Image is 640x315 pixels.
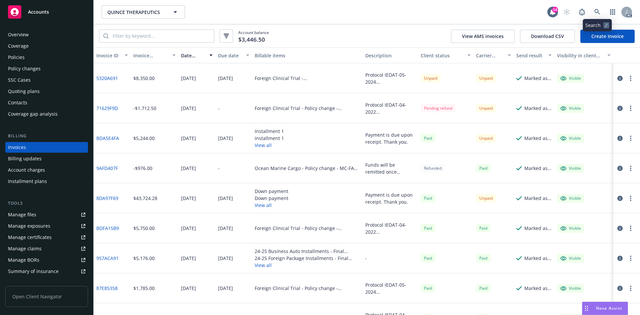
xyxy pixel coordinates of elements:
[421,284,435,292] span: Paid
[255,195,288,202] div: Down payment
[218,75,233,82] div: [DATE]
[524,135,552,142] div: Marked as sent
[5,255,88,265] a: Manage BORs
[580,30,635,43] a: Create Invoice
[421,74,441,82] div: Unpaid
[554,47,613,63] button: Visibility in client dash
[557,52,603,59] div: Visibility in client dash
[8,142,26,153] div: Invoices
[96,105,118,112] a: 71629F9D
[560,195,581,201] div: Visible
[8,63,41,74] div: Policy changes
[365,101,415,115] div: Protocol IEDAT-04-2022 [GEOGRAPHIC_DATA] - Cancellation Funds will be remitted once received by t...
[8,266,59,277] div: Summary of insurance
[524,255,552,262] div: Marked as sent
[5,243,88,254] a: Manage claims
[181,135,196,142] div: [DATE]
[8,232,52,243] div: Manage certificates
[524,195,552,202] div: Marked as sent
[5,232,88,243] a: Manage certificates
[96,135,119,142] a: BDA5E4FA
[8,109,58,119] div: Coverage gap analysis
[5,63,88,74] a: Policy changes
[181,195,196,202] div: [DATE]
[8,153,42,164] div: Billing updates
[476,254,491,262] span: Paid
[8,176,47,187] div: Installment plans
[133,165,152,172] div: -$976.00
[218,225,233,232] div: [DATE]
[421,194,435,202] div: Paid
[133,255,155,262] div: $5,176.00
[365,131,415,145] div: Payment is due upon receipt. Thank you.
[591,5,604,19] a: Search
[5,176,88,187] a: Installment plans
[5,41,88,51] a: Coverage
[476,284,491,292] div: Paid
[218,255,233,262] div: [DATE]
[524,75,552,82] div: Marked as sent
[365,191,415,205] div: Payment is due upon receipt. Thank you.
[96,52,121,59] div: Invoice ID
[5,29,88,40] a: Overview
[421,164,445,172] div: Refunded
[255,188,288,195] div: Down payment
[560,285,581,291] div: Visible
[560,225,581,231] div: Visible
[606,5,619,19] a: Switch app
[5,286,88,307] span: Open Client Navigator
[255,285,360,292] div: Foreign Clinical Trial - Policy change - MCIEEA23111
[365,71,415,85] div: Protocol IEDAT-05-2024 [GEOGRAPHIC_DATA] Payment due upon receipt. Thank you.
[133,135,155,142] div: $5,244.00
[421,134,435,142] div: Paid
[514,47,554,63] button: Send result
[5,3,88,21] a: Accounts
[365,255,367,262] div: -
[96,225,119,232] a: BDFA15B9
[451,30,515,43] button: View AMS invoices
[476,74,496,82] div: Unpaid
[421,104,456,112] div: Pending refund
[96,195,118,202] a: 8DA97F69
[107,9,165,16] span: QUINCE THERAPEUTICS
[218,195,233,202] div: [DATE]
[5,165,88,175] a: Account charges
[218,105,220,112] div: -
[238,30,269,42] span: Account balance
[96,285,118,292] a: 87E85358
[255,105,360,112] div: Foreign Clinical Trial - Policy change - MCIEEA23040
[181,255,196,262] div: [DATE]
[476,52,504,59] div: Carrier status
[255,75,360,82] div: Foreign Clinical Trial - [GEOGRAPHIC_DATA]/IEDAT-05-2024 - MCIROW24011
[8,41,29,51] div: Coverage
[181,52,205,59] div: Date issued
[520,30,575,43] button: Download CSV
[96,75,118,82] a: 5320A691
[8,97,27,108] div: Contacts
[103,33,109,39] svg: Search
[365,161,415,175] div: Funds will be remitted once received by the carrier. Thank you.
[96,255,119,262] a: 957ACA91
[181,225,196,232] div: [DATE]
[582,302,591,315] div: Drag to move
[181,165,196,172] div: [DATE]
[560,105,581,111] div: Visible
[181,105,196,112] div: [DATE]
[365,281,415,295] div: Protocol IEDAT-05-2024 [GEOGRAPHIC_DATA] Payment due upon receipt. Thank you.
[94,47,131,63] button: Invoice ID
[8,165,45,175] div: Account charges
[96,165,118,172] a: 9AFD407F
[5,221,88,231] span: Manage exposures
[255,262,360,269] button: View all
[473,47,514,63] button: Carrier status
[109,30,214,42] input: Filter by keyword...
[596,305,622,311] span: Nova Assist
[181,75,196,82] div: [DATE]
[131,47,179,63] button: Invoice amount
[238,35,265,44] span: $3,446.50
[575,5,589,19] a: Report a Bug
[421,254,435,262] div: Paid
[102,5,185,19] button: QUINCE THERAPEUTICS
